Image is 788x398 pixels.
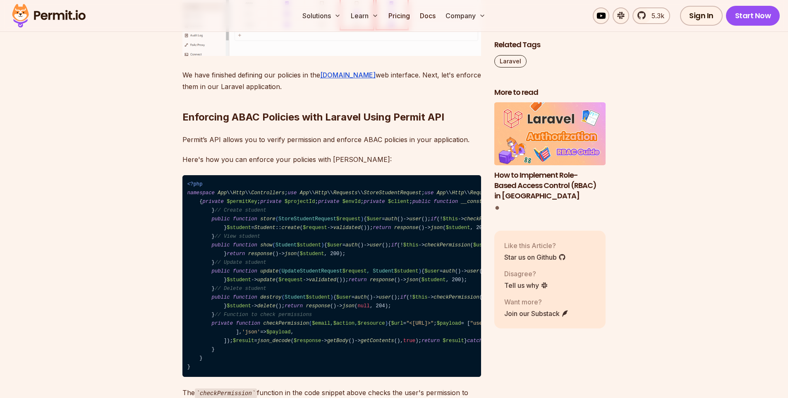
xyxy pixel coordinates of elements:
span: Requests [333,190,358,196]
span: return [227,251,245,257]
span: __construct [461,199,495,205]
span: public [212,216,230,222]
span: catch [467,338,482,344]
span: $student [227,303,251,309]
span: $student [422,277,446,283]
p: Here's how you can enforce your policies with [PERSON_NAME]: [182,154,481,165]
span: Student [254,225,275,231]
span: Http [315,190,327,196]
span: json [343,303,354,309]
span: App [437,190,446,196]
span: private [318,199,339,205]
span: $student [297,242,321,248]
span: return [348,277,366,283]
span: App [300,190,309,196]
span: ( ) [236,321,388,326]
span: namespace [187,190,215,196]
button: Solutions [299,7,344,24]
a: Sign In [680,6,723,26]
span: , , [312,321,385,326]
span: checkPermission [424,242,470,248]
span: function [233,242,257,248]
span: $resource [358,321,385,326]
span: null [357,303,369,309]
p: Disagree? [504,269,548,279]
span: $student [306,294,331,300]
span: $this [403,242,419,248]
span: user [370,242,382,248]
span: update [257,277,275,283]
span: $student [227,225,251,231]
span: private [212,321,233,326]
span: $projectId [285,199,315,205]
span: $user [367,216,382,222]
span: function [233,294,257,300]
span: $payload [437,321,461,326]
p: Want more? [504,297,569,307]
span: update [260,268,278,274]
span: if [400,294,406,300]
h3: How to Implement Role-Based Access Control (RBAC) in [GEOGRAPHIC_DATA] [494,170,606,201]
button: Company [442,7,489,24]
span: private [260,199,281,205]
span: Controllers [251,190,285,196]
span: $request [343,268,367,274]
span: private [203,199,224,205]
span: user [467,268,479,274]
span: destroy [260,294,281,300]
span: StoreStudentRequest [364,190,422,196]
p: Like this Article? [504,241,566,251]
a: Docs [417,7,439,24]
span: // Function to check permissions [215,312,312,318]
span: ( ) [233,268,422,274]
span: delete [257,303,275,309]
a: Start Now [726,6,780,26]
span: validated [333,225,361,231]
span: $action [333,321,354,326]
h2: Related Tags [494,40,606,50]
span: StoreStudentRequest [278,216,361,222]
h2: More to read [494,87,606,98]
span: $payload [266,329,291,335]
a: How to Implement Role-Based Access Control (RBAC) in LaravelHow to Implement Role-Based Access Co... [494,103,606,201]
span: ( ) [233,216,364,222]
span: response [306,303,330,309]
span: function [233,268,257,274]
span: store [260,216,275,222]
span: user [409,216,421,222]
span: json [406,277,418,283]
span: response [370,277,394,283]
span: Student [285,294,330,300]
span: $client [388,199,409,205]
span: function [236,321,260,326]
span: // Update student [215,260,266,265]
span: Requests [470,190,495,196]
span: $student [446,225,470,231]
span: $this [412,294,428,300]
a: Join our Substack [504,309,569,318]
span: response [394,225,419,231]
span: $response [294,338,321,344]
span: // View student [215,234,260,239]
span: if [431,216,437,222]
code: \\ \\ ; \\ \\ \\ ; \\ \\ \\ ; \\ \\ ; \\ ; \\ \\ ; { ; ; ; ; { ->permitKey = ( ); ->projectId = (... [182,175,481,377]
span: ( ) [434,199,501,205]
span: $request [278,277,303,283]
span: $user [336,294,352,300]
span: Http [452,190,464,196]
span: Student [275,242,321,248]
span: function [434,199,458,205]
a: Pricing [385,7,413,24]
span: $permitKey [227,199,257,205]
span: $this [443,216,458,222]
a: Laravel [494,55,527,68]
span: UpdateStudentRequest , Student [282,268,419,274]
span: "<[URL]>" [406,321,434,326]
span: return [285,303,303,309]
span: json [285,251,297,257]
span: getBody [327,338,348,344]
span: auth [354,294,366,300]
span: $envId [343,199,361,205]
span: "user" [470,321,489,326]
span: getContents [361,338,394,344]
